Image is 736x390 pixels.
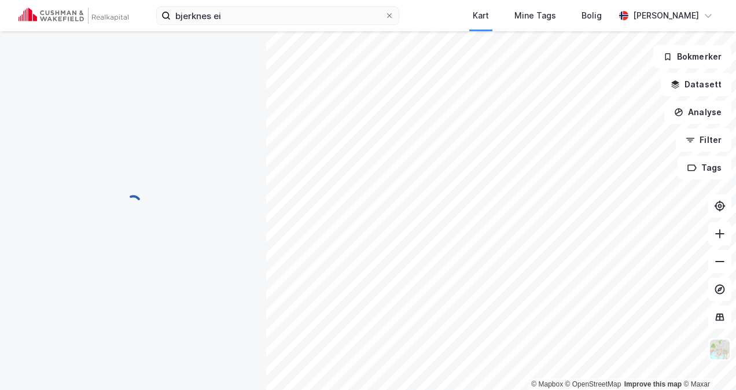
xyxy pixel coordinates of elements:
[124,194,142,213] img: spinner.a6d8c91a73a9ac5275cf975e30b51cfb.svg
[514,9,556,23] div: Mine Tags
[653,45,731,68] button: Bokmerker
[664,101,731,124] button: Analyse
[678,334,736,390] div: Kontrollprogram for chat
[473,9,489,23] div: Kart
[565,380,621,388] a: OpenStreetMap
[676,128,731,152] button: Filter
[678,334,736,390] iframe: Chat Widget
[19,8,128,24] img: cushman-wakefield-realkapital-logo.202ea83816669bd177139c58696a8fa1.svg
[633,9,699,23] div: [PERSON_NAME]
[661,73,731,96] button: Datasett
[582,9,602,23] div: Bolig
[624,380,682,388] a: Improve this map
[171,7,385,24] input: Søk på adresse, matrikkel, gårdeiere, leietakere eller personer
[678,156,731,179] button: Tags
[531,380,563,388] a: Mapbox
